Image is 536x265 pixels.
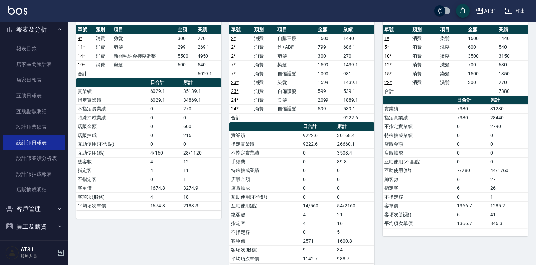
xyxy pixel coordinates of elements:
td: 0 [335,184,374,192]
td: 34 [335,245,374,254]
td: 799 [316,43,342,52]
td: 9222.6 [301,140,335,148]
td: 不指定實業績 [229,148,302,157]
td: 消費 [252,52,276,60]
td: 4 [149,157,182,166]
td: 31230 [489,104,528,113]
td: 3274.9 [182,184,221,192]
td: 1674.8 [149,184,182,192]
td: 客單價 [383,201,455,210]
button: 客戶管理 [3,200,65,218]
a: 報表目錄 [3,41,65,57]
td: 1366.7 [455,219,489,228]
td: 540 [196,60,221,69]
td: 7380 [497,87,528,96]
td: 686.1 [342,43,374,52]
td: 6 [455,210,489,219]
td: 1600 [316,34,342,43]
td: 1500 [466,69,497,78]
td: 4/160 [149,148,182,157]
img: Person [5,246,19,260]
th: 單號 [76,25,94,34]
td: 21 [335,210,374,219]
td: 9 [301,245,335,254]
td: 實業績 [229,131,302,140]
td: 染髮 [438,69,466,78]
td: 合計 [383,87,410,96]
th: 累計 [489,96,528,105]
td: 216 [182,131,221,140]
td: 269.1 [196,43,221,52]
th: 日合計 [301,122,335,131]
td: 實業績 [76,87,149,96]
td: 自備護髮 [276,87,316,96]
td: 自購三段 [276,34,316,43]
td: 270 [196,34,221,43]
td: 1600.8 [335,237,374,245]
td: 客項次(服務) [229,245,302,254]
td: 0 [301,148,335,157]
td: 總客數 [383,175,455,184]
button: 員工及薪資 [3,218,65,236]
h5: AT31 [21,246,55,253]
td: 0 [455,131,489,140]
td: 1889.1 [342,96,374,104]
td: 1440 [342,34,374,43]
td: 18 [182,192,221,201]
a: 店家區間累計表 [3,57,65,72]
td: 300 [176,34,195,43]
td: 1674.8 [149,201,182,210]
td: 洗髮 [438,60,466,69]
td: 4 [149,166,182,175]
a: 店販抽成明細 [3,182,65,198]
td: 630 [497,60,528,69]
td: 26660.1 [335,140,374,148]
td: 0 [489,157,528,166]
td: 手續費 [229,157,302,166]
td: 指定客 [383,184,455,192]
td: 7380 [455,104,489,113]
td: 1440 [497,34,528,43]
td: 消費 [94,60,112,69]
td: 28440 [489,113,528,122]
td: 600 [176,60,195,69]
td: 2183.3 [182,201,221,210]
td: 0 [149,140,182,148]
th: 項目 [112,25,176,34]
td: 540 [497,43,528,52]
td: 0 [149,113,182,122]
th: 金額 [316,25,342,34]
td: 消費 [94,34,112,43]
td: 4 [149,192,182,201]
td: 消費 [252,104,276,113]
td: 1439.1 [342,60,374,69]
td: 539.1 [342,104,374,113]
td: 300 [316,52,342,60]
table: a dense table [383,96,528,228]
td: 270 [182,104,221,113]
th: 類別 [411,25,438,34]
td: 2790 [489,122,528,131]
td: 2571 [301,237,335,245]
th: 金額 [466,25,497,34]
td: 11 [182,166,221,175]
td: 平均項次單價 [229,254,302,263]
td: 指定客 [229,219,302,228]
td: 599 [316,87,342,96]
button: save [456,4,470,18]
td: 客單價 [76,184,149,192]
td: 9222.6 [301,131,335,140]
td: 合計 [229,113,253,122]
table: a dense table [229,25,375,122]
td: 消費 [94,43,112,52]
td: 0 [182,113,221,122]
td: 平均項次單價 [383,219,455,228]
td: 14/560 [301,201,335,210]
th: 類別 [252,25,276,34]
td: 539.1 [342,87,374,96]
td: 不指定實業績 [383,122,455,131]
td: 洗髮 [438,78,466,87]
td: 指定實業績 [76,96,149,104]
td: 客項次(服務) [383,210,455,219]
td: 1285.2 [489,201,528,210]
